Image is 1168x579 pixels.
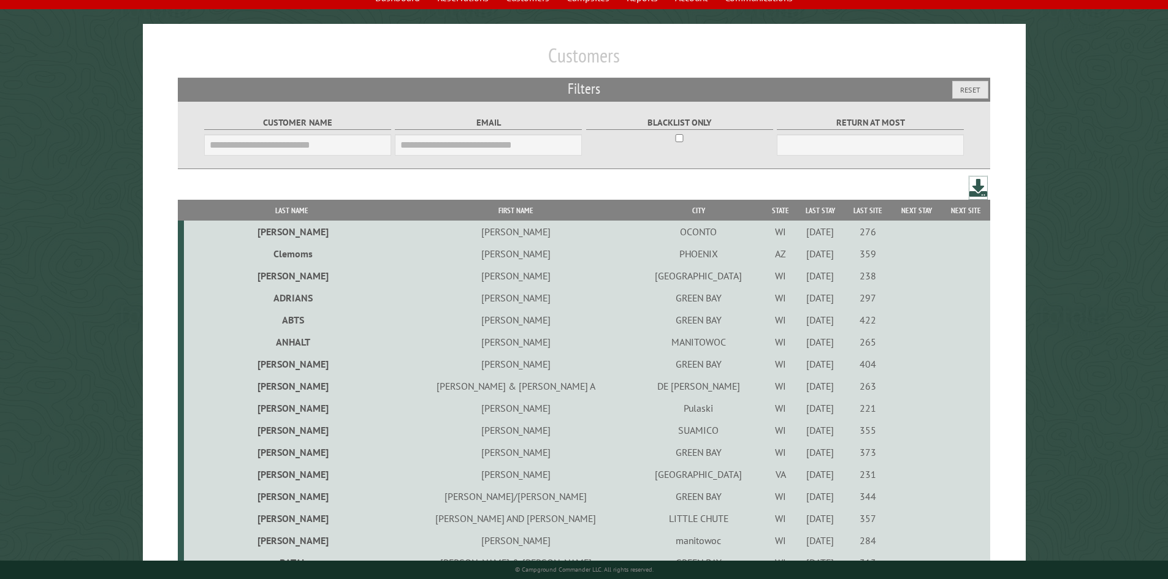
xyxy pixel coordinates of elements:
td: GREEN BAY [632,551,766,573]
div: [DATE] [798,336,842,348]
td: [PERSON_NAME] [184,221,400,243]
td: 265 [844,331,891,353]
h2: Filters [178,78,991,101]
div: [DATE] [798,534,842,547]
td: WI [765,287,796,309]
td: WI [765,265,796,287]
small: © Campground Commander LLC. All rights reserved. [515,566,654,573]
td: 276 [844,221,891,243]
div: [DATE] [798,314,842,326]
td: WI [765,507,796,529]
td: [PERSON_NAME] [400,353,632,375]
th: Last Stay [796,200,844,221]
div: [DATE] [798,446,842,458]
td: 263 [844,375,891,397]
td: WI [765,331,796,353]
td: [PERSON_NAME] [184,485,400,507]
td: WI [765,529,796,551]
td: [PERSON_NAME] [184,463,400,485]
td: AZ [765,243,796,265]
td: WI [765,551,796,573]
td: Pulaski [632,397,766,419]
h1: Customers [178,44,991,77]
td: VA [765,463,796,485]
td: WI [765,441,796,463]
td: GREEN BAY [632,485,766,507]
td: Clemoms [184,243,400,265]
td: [GEOGRAPHIC_DATA] [632,463,766,485]
td: WI [765,221,796,243]
button: Reset [952,81,988,99]
td: [PERSON_NAME] [184,529,400,551]
label: Blacklist only [586,116,773,130]
td: [PERSON_NAME] [400,331,632,353]
td: GREEN BAY [632,353,766,375]
td: [PERSON_NAME] [400,221,632,243]
td: 231 [844,463,891,485]
td: PHOENIX [632,243,766,265]
div: [DATE] [798,380,842,392]
td: [PERSON_NAME] [184,353,400,375]
td: 404 [844,353,891,375]
th: Last Site [844,200,891,221]
td: [PERSON_NAME] [400,265,632,287]
th: State [765,200,796,221]
td: 221 [844,397,891,419]
td: [PERSON_NAME] [400,397,632,419]
td: [PERSON_NAME]/[PERSON_NAME] [400,485,632,507]
td: [PERSON_NAME] [400,309,632,331]
td: [PERSON_NAME] AND [PERSON_NAME] [400,507,632,529]
a: Download this customer list (.csv) [969,176,987,199]
td: DE [PERSON_NAME] [632,375,766,397]
td: GREEN BAY [632,287,766,309]
td: [PERSON_NAME] [400,529,632,551]
td: GREEN BAY [632,441,766,463]
td: [PERSON_NAME] [400,463,632,485]
div: [DATE] [798,225,842,238]
td: 284 [844,529,891,551]
td: BATAL [184,551,400,573]
td: WI [765,397,796,419]
td: [PERSON_NAME] [184,419,400,441]
td: 357 [844,507,891,529]
td: [PERSON_NAME] [400,441,632,463]
th: Next Stay [891,200,941,221]
td: SUAMICO [632,419,766,441]
th: Last Name [184,200,400,221]
td: WI [765,353,796,375]
label: Email [395,116,582,130]
td: 297 [844,287,891,309]
td: [PERSON_NAME] [184,375,400,397]
td: 359 [844,243,891,265]
td: ABTS [184,309,400,331]
td: WI [765,419,796,441]
div: [DATE] [798,292,842,304]
td: 313 [844,551,891,573]
td: [PERSON_NAME] [184,265,400,287]
td: [PERSON_NAME] [184,397,400,419]
label: Return at most [777,116,964,130]
div: [DATE] [798,468,842,480]
td: MANITOWOC [632,331,766,353]
div: [DATE] [798,556,842,569]
td: WI [765,375,796,397]
td: 422 [844,309,891,331]
td: [PERSON_NAME] & [PERSON_NAME] A [400,375,632,397]
td: ADRIANS [184,287,400,309]
td: 355 [844,419,891,441]
th: First Name [400,200,632,221]
td: [PERSON_NAME] & [PERSON_NAME] [400,551,632,573]
label: Customer Name [204,116,391,130]
td: ANHALT [184,331,400,353]
td: WI [765,485,796,507]
div: [DATE] [798,248,842,260]
div: [DATE] [798,490,842,502]
td: [PERSON_NAME] [184,441,400,463]
th: City [632,200,766,221]
td: [PERSON_NAME] [184,507,400,529]
div: [DATE] [798,270,842,282]
td: manitowoc [632,529,766,551]
div: [DATE] [798,424,842,436]
td: 373 [844,441,891,463]
td: WI [765,309,796,331]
